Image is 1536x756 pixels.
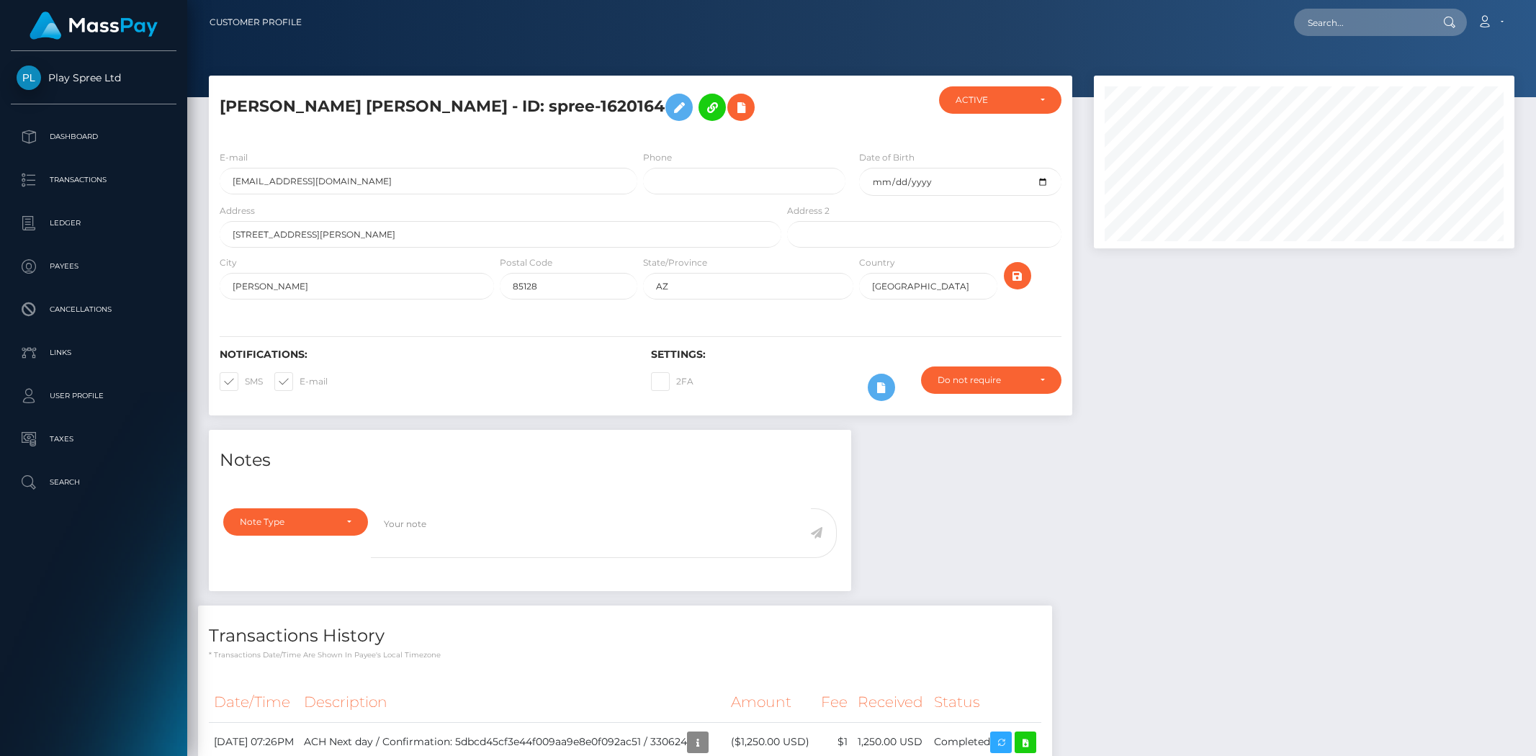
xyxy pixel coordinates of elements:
a: Cancellations [11,292,176,328]
h5: [PERSON_NAME] [PERSON_NAME] - ID: spree-1620164 [220,86,773,128]
a: Links [11,335,176,371]
th: Description [299,683,726,722]
h6: Notifications: [220,348,629,361]
h4: Notes [220,448,840,473]
h4: Transactions History [209,624,1041,649]
th: Amount [726,683,816,722]
button: Note Type [223,508,368,536]
label: Postal Code [500,256,552,269]
span: Play Spree Ltd [11,71,176,84]
th: Date/Time [209,683,299,722]
div: Do not require [938,374,1028,386]
p: User Profile [17,385,171,407]
a: Transactions [11,162,176,198]
label: Date of Birth [859,151,915,164]
p: Search [17,472,171,493]
p: Payees [17,256,171,277]
a: Search [11,464,176,500]
label: E-mail [220,151,248,164]
button: Do not require [921,366,1061,394]
h6: Settings: [651,348,1061,361]
label: State/Province [643,256,707,269]
img: Play Spree Ltd [17,66,41,90]
label: 2FA [651,372,693,391]
th: Status [929,683,1041,722]
label: City [220,256,237,269]
p: Transactions [17,169,171,191]
p: Taxes [17,428,171,450]
a: Payees [11,248,176,284]
th: Received [853,683,929,722]
div: Note Type [240,516,335,528]
p: Dashboard [17,126,171,148]
a: Ledger [11,205,176,241]
th: Fee [816,683,853,722]
button: ACTIVE [939,86,1061,114]
label: Address 2 [787,204,830,217]
a: User Profile [11,378,176,414]
p: Cancellations [17,299,171,320]
a: Taxes [11,421,176,457]
label: SMS [220,372,263,391]
input: Search... [1294,9,1429,36]
a: Dashboard [11,119,176,155]
label: Country [859,256,895,269]
label: E-mail [274,372,328,391]
p: * Transactions date/time are shown in payee's local timezone [209,649,1041,660]
img: MassPay Logo [30,12,158,40]
p: Links [17,342,171,364]
div: ACTIVE [956,94,1028,106]
label: Address [220,204,255,217]
a: Customer Profile [210,7,302,37]
label: Phone [643,151,672,164]
p: Ledger [17,212,171,234]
